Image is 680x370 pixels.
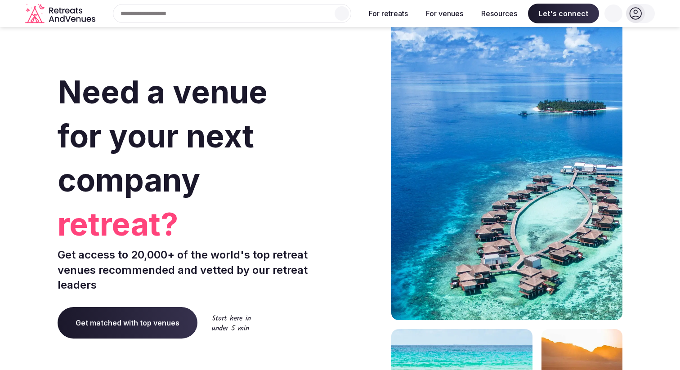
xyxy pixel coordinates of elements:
a: Get matched with top venues [58,307,197,339]
p: Get access to 20,000+ of the world's top retreat venues recommended and vetted by our retreat lea... [58,247,336,293]
a: Visit the homepage [25,4,97,24]
img: Start here in under 5 min [212,315,251,330]
button: Resources [474,4,524,23]
span: Let's connect [528,4,599,23]
button: For retreats [362,4,415,23]
span: retreat? [58,202,336,246]
button: For venues [419,4,470,23]
span: Need a venue for your next company [58,73,268,199]
svg: Retreats and Venues company logo [25,4,97,24]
